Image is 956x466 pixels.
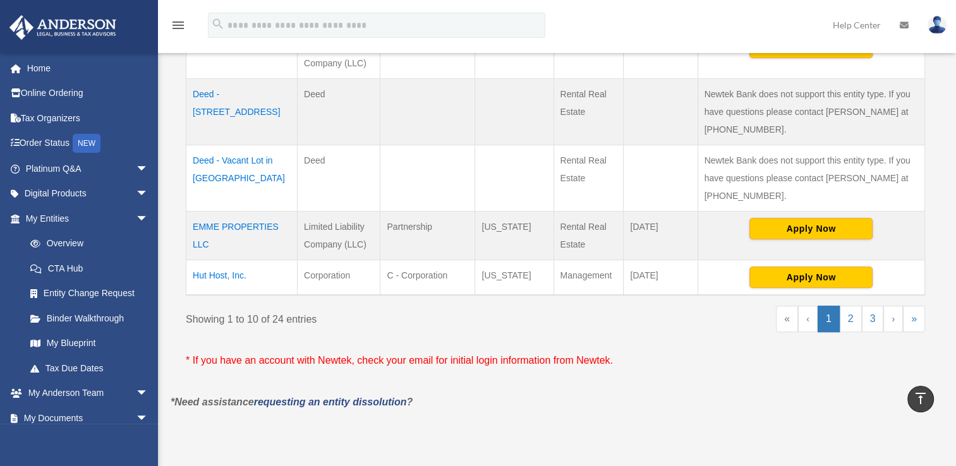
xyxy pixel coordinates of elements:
a: Home [9,56,167,81]
a: Tax Organizers [9,105,167,131]
span: arrow_drop_down [136,206,161,232]
td: C - Corporation [380,260,475,295]
td: Rental Real Estate [554,211,624,260]
a: Platinum Q&Aarrow_drop_down [9,156,167,181]
a: vertical_align_top [907,386,934,412]
a: Digital Productsarrow_drop_down [9,181,167,206]
div: Showing 1 to 10 of 24 entries [186,306,546,328]
div: NEW [73,134,100,153]
span: arrow_drop_down [136,405,161,431]
a: Order StatusNEW [9,131,167,157]
td: Deed - Vacant Lot in [GEOGRAPHIC_DATA] [186,145,298,211]
td: [DATE] [624,211,698,260]
span: arrow_drop_down [136,181,161,207]
a: Entity Change Request [18,281,161,306]
a: My Entitiesarrow_drop_down [9,206,161,231]
a: 1 [818,306,840,332]
td: [DATE] [624,260,698,295]
td: Deed - [STREET_ADDRESS] [186,78,298,145]
em: *Need assistance ? [171,397,413,407]
a: First [776,306,798,332]
a: My Documentsarrow_drop_down [9,405,167,431]
button: Apply Now [749,266,873,288]
a: 2 [840,306,862,332]
a: Overview [18,231,155,256]
a: Online Ordering [9,81,167,106]
a: requesting an entity dissolution [254,397,407,407]
i: menu [171,18,186,33]
td: Management [554,260,624,295]
a: Previous [798,306,818,332]
td: Newtek Bank does not support this entity type. If you have questions please contact [PERSON_NAME]... [698,145,924,211]
td: Limited Liability Company (LLC) [298,30,380,78]
a: Last [903,306,925,332]
td: EMME PROPERTIES LLC [186,211,298,260]
td: Partnership [380,211,475,260]
img: User Pic [928,16,947,34]
button: Apply Now [749,218,873,239]
td: [US_STATE] [475,30,554,78]
td: [US_STATE] [475,260,554,295]
td: Newtek Bank does not support this entity type. If you have questions please contact [PERSON_NAME]... [698,78,924,145]
td: Data Fit LLC [186,30,298,78]
a: My Blueprint [18,331,161,356]
img: Anderson Advisors Platinum Portal [6,15,120,40]
td: Rental Real Estate [554,78,624,145]
i: vertical_align_top [913,391,928,406]
td: Hut Host, Inc. [186,260,298,295]
a: Tax Due Dates [18,355,161,381]
p: * If you have an account with Newtek, check your email for initial login information from Newtek. [186,352,925,369]
a: 3 [862,306,884,332]
a: Binder Walkthrough [18,306,161,331]
td: Disregarded Entity [380,30,475,78]
td: Other [554,30,624,78]
a: menu [171,22,186,33]
td: Rental Real Estate [554,145,624,211]
a: My Anderson Teamarrow_drop_down [9,381,167,406]
span: arrow_drop_down [136,156,161,182]
span: arrow_drop_down [136,381,161,407]
td: Deed [298,78,380,145]
td: Deed [298,145,380,211]
td: Limited Liability Company (LLC) [298,211,380,260]
td: [US_STATE] [475,211,554,260]
a: CTA Hub [18,256,161,281]
i: search [211,17,225,31]
a: Next [883,306,903,332]
td: Corporation [298,260,380,295]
